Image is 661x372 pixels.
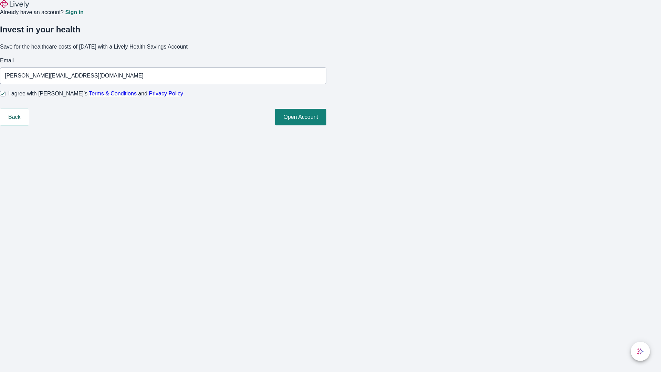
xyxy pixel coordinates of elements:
svg: Lively AI Assistant [637,348,644,355]
a: Privacy Policy [149,91,183,96]
button: chat [631,342,650,361]
a: Sign in [65,10,83,15]
span: I agree with [PERSON_NAME]’s and [8,90,183,98]
button: Open Account [275,109,326,125]
a: Terms & Conditions [89,91,137,96]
